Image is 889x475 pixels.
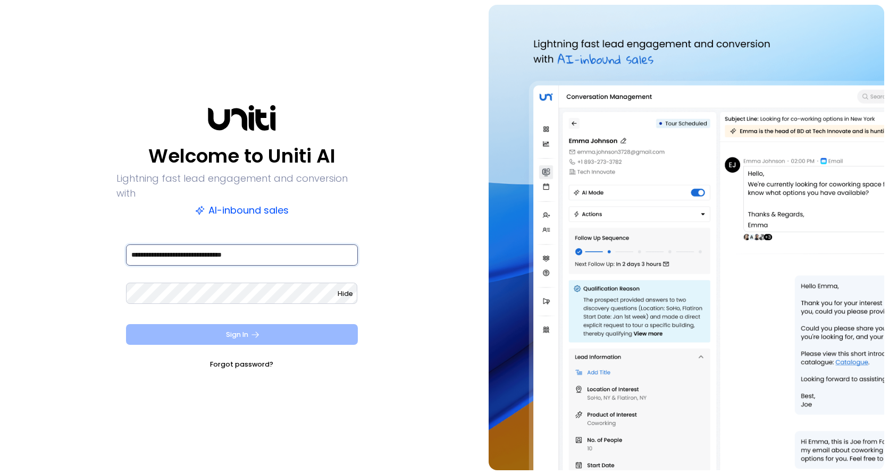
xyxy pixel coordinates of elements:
a: Forgot password? [210,359,273,370]
p: Lightning fast lead engagement and conversion with [116,171,367,201]
span: Hide [338,289,353,298]
p: AI-inbound sales [195,203,289,218]
p: Welcome to Uniti AI [148,143,336,169]
button: Sign In [126,324,358,345]
img: auth-hero.png [489,5,884,470]
button: Hide [338,289,353,299]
